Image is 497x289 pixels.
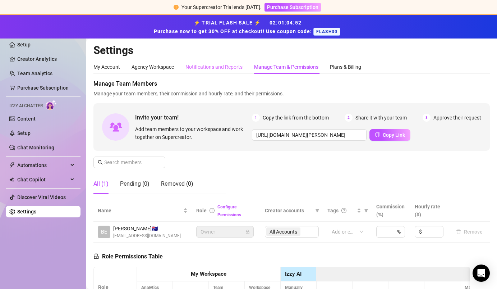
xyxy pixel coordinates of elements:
a: Content [17,116,36,122]
strong: Purchase now to get 30% OFF at checkout! Use coupon code: [154,28,313,34]
span: Your Supercreator Trial ends [DATE]. [181,4,262,10]
span: FLASH30 [313,28,340,36]
span: [PERSON_NAME] 🇦🇺 [113,225,181,232]
div: Open Intercom Messenger [473,265,490,282]
th: Commission (%) [372,200,410,222]
span: filter [363,205,370,216]
span: Share it with your team [355,114,407,122]
span: filter [314,205,321,216]
div: My Account [93,63,120,71]
span: Role [196,208,207,213]
a: Team Analytics [17,71,52,76]
span: Manage your team members, their commission and hourly rate, and their permissions. [93,90,490,98]
a: Settings [17,209,36,215]
strong: ⚡ TRIAL FLASH SALE ⚡ [154,20,343,34]
span: Automations [17,159,68,171]
th: Name [93,200,192,222]
a: Purchase Subscription [17,85,69,91]
span: Manage Team Members [93,80,490,88]
span: 1 [252,114,260,122]
h5: Role Permissions Table [93,252,163,261]
span: Izzy AI Chatter [9,103,43,109]
div: Removed (0) [161,180,193,188]
span: Invite your team! [135,113,252,122]
h2: Settings [93,44,490,57]
a: Setup [17,42,31,48]
span: Creator accounts [265,207,312,215]
span: Copy Link [383,132,405,138]
span: thunderbolt [9,162,15,168]
span: 3 [423,114,431,122]
span: filter [364,208,368,213]
a: Discover Viral Videos [17,194,66,200]
span: Approve their request [433,114,481,122]
img: AI Chatter [46,100,57,110]
span: 2 [345,114,353,122]
strong: Izzy AI [285,271,302,277]
span: lock [245,230,250,234]
input: Search members [104,158,155,166]
strong: My Workspace [191,271,226,277]
span: exclamation-circle [174,5,179,10]
a: Configure Permissions [217,204,241,217]
span: search [98,160,103,165]
th: Hourly rate ($) [410,200,449,222]
span: lock [93,253,99,259]
span: filter [315,208,319,213]
span: info-circle [210,208,215,213]
span: Purchase Subscription [267,4,318,10]
span: [EMAIL_ADDRESS][DOMAIN_NAME] [113,232,181,239]
button: Copy Link [369,129,410,141]
span: BE [101,228,107,236]
div: Plans & Billing [330,63,361,71]
img: Chat Copilot [9,177,14,182]
span: question-circle [341,208,346,213]
span: Tags [327,207,339,215]
div: Agency Workspace [132,63,174,71]
button: Purchase Subscription [264,3,321,12]
span: Add team members to your workspace and work together on Supercreator. [135,125,249,141]
div: Pending (0) [120,180,149,188]
div: Notifications and Reports [185,63,243,71]
span: copy [375,132,380,137]
span: Name [98,207,182,215]
button: Remove [453,227,486,236]
a: Creator Analytics [17,53,75,65]
span: Copy the link from the bottom [263,114,329,122]
div: Manage Team & Permissions [254,63,318,71]
a: Purchase Subscription [264,4,321,10]
a: Setup [17,130,31,136]
a: Chat Monitoring [17,145,54,150]
div: All (1) [93,180,109,188]
span: Owner [201,226,249,237]
span: Chat Copilot [17,174,68,185]
span: 02 : 01 : 04 : 52 [270,20,302,26]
